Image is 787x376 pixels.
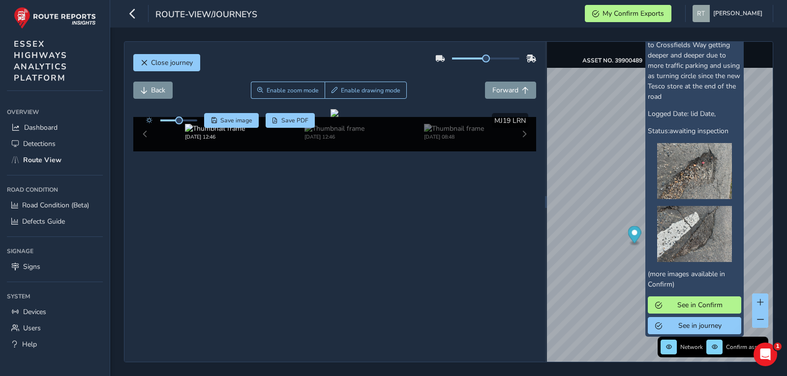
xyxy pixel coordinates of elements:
span: Confirm assets [726,343,765,351]
button: Forward [485,82,536,99]
span: Road Condition (Beta) [22,201,89,210]
span: Dashboard [24,123,58,132]
a: Defects Guide [7,213,103,230]
button: PDF [266,113,315,128]
span: Enable drawing mode [341,87,400,94]
img: rr logo [14,7,96,29]
span: Signs [23,262,40,271]
div: System [7,289,103,304]
span: Users [23,323,41,333]
button: See in journey [648,317,741,334]
a: Users [7,320,103,336]
a: Route View [7,152,103,168]
span: Detections [23,139,56,148]
span: Devices [23,307,46,317]
button: Zoom [251,82,325,99]
button: Save [204,113,259,128]
p: Status: [648,126,741,136]
span: Enable zoom mode [267,87,319,94]
img: Thumbnail frame [424,124,484,133]
a: Detections [7,136,103,152]
div: [DATE] 12:46 [185,133,245,141]
span: See in Confirm [666,300,734,310]
button: My Confirm Exports [585,5,671,22]
a: Devices [7,304,103,320]
span: Save PDF [281,116,308,124]
div: Map marker [628,226,641,246]
iframe: Intercom live chat [754,343,777,366]
div: [DATE] 12:46 [304,133,364,141]
img: https://www.essexhighways.org/reports/2025/03/17/Report_8fb288609fcf426dbad8925fc85f0bd8_IMG_4787... [657,143,732,199]
span: Back [151,86,165,95]
a: Dashboard [7,119,103,136]
img: Thumbnail frame [304,124,364,133]
div: [DATE] 08:48 [424,133,484,141]
span: Save image [220,116,252,124]
span: ESSEX HIGHWAYS ANALYTICS PLATFORM [14,38,67,84]
span: [PERSON_NAME] [713,5,762,22]
span: lid Date, [691,109,716,118]
strong: ASSET NO. 39900489 [582,57,642,64]
span: route-view/journeys [155,8,257,22]
span: Network [680,343,703,351]
span: awaiting inspection [669,126,728,136]
div: Road Condition [7,182,103,197]
span: Defects Guide [22,217,65,226]
span: Help [22,340,37,349]
a: Help [7,336,103,352]
span: Forward [492,86,518,95]
a: Signs [7,259,103,275]
img: https://www.essexhighways.org/reports/2025/03/17/Report_85db5a3723074ac3aac8630a2dd5f9f5_IMG_4786... [657,206,732,262]
p: Description: [648,9,741,102]
p: Logged Date: [648,109,741,119]
div: | | [582,57,737,64]
button: [PERSON_NAME] [693,5,766,22]
span: MJ19 LRN [494,116,526,125]
span: Close journey [151,58,193,67]
span: Route View [23,155,61,165]
p: (more images available in Confirm) [648,269,741,289]
button: Close journey [133,54,200,71]
button: See in Confirm [648,296,741,314]
span: See in journey [666,321,734,330]
span: 1 [774,343,782,350]
a: Road Condition (Beta) [7,197,103,213]
span: Customer Selection=Deeper than 5cm,3 large potholes in the entrance to Crossfields Way getting de... [648,9,740,101]
button: Back [133,82,173,99]
div: Overview [7,105,103,119]
img: Thumbnail frame [185,124,245,133]
span: My Confirm Exports [603,9,664,18]
div: Signage [7,244,103,259]
img: diamond-layout [693,5,710,22]
button: Draw [325,82,407,99]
